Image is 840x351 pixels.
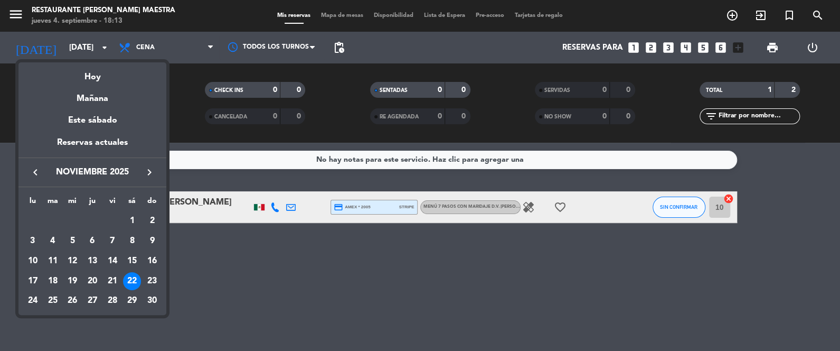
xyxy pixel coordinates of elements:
td: 28 de noviembre de 2025 [102,291,122,311]
td: 21 de noviembre de 2025 [102,271,122,291]
div: 26 [63,292,81,310]
th: miércoles [62,195,82,211]
div: 19 [63,272,81,290]
div: Hoy [18,62,166,84]
div: 24 [24,292,42,310]
td: 22 de noviembre de 2025 [122,271,143,291]
td: 14 de noviembre de 2025 [102,251,122,271]
i: keyboard_arrow_left [29,166,42,179]
div: 30 [143,292,161,310]
button: keyboard_arrow_left [26,165,45,179]
td: 27 de noviembre de 2025 [82,291,102,311]
th: domingo [142,195,162,211]
td: 7 de noviembre de 2025 [102,231,122,251]
div: 10 [24,252,42,270]
th: jueves [82,195,102,211]
td: 15 de noviembre de 2025 [122,251,143,271]
td: 20 de noviembre de 2025 [82,271,102,291]
div: Mañana [18,84,166,106]
div: 13 [83,252,101,270]
div: 4 [44,232,62,250]
div: 12 [63,252,81,270]
th: viernes [102,195,122,211]
div: 29 [123,292,141,310]
i: keyboard_arrow_right [143,166,156,179]
div: 3 [24,232,42,250]
td: NOV. [23,211,122,232]
div: 17 [24,272,42,290]
div: 2 [143,213,161,230]
div: 28 [103,292,121,310]
div: 27 [83,292,101,310]
div: 9 [143,232,161,250]
div: 1 [123,213,141,230]
div: 7 [103,232,121,250]
div: Este sábado [18,106,166,135]
div: 23 [143,272,161,290]
td: 24 de noviembre de 2025 [23,291,43,311]
td: 3 de noviembre de 2025 [23,231,43,251]
span: noviembre 2025 [45,165,140,179]
td: 1 de noviembre de 2025 [122,211,143,232]
td: 4 de noviembre de 2025 [43,231,63,251]
div: 22 [123,272,141,290]
td: 16 de noviembre de 2025 [142,251,162,271]
button: keyboard_arrow_right [140,165,159,179]
th: lunes [23,195,43,211]
div: Reservas actuales [18,136,166,158]
div: 6 [83,232,101,250]
td: 29 de noviembre de 2025 [122,291,143,311]
div: 18 [44,272,62,290]
td: 9 de noviembre de 2025 [142,231,162,251]
div: 8 [123,232,141,250]
td: 5 de noviembre de 2025 [62,231,82,251]
td: 19 de noviembre de 2025 [62,271,82,291]
div: 11 [44,252,62,270]
td: 17 de noviembre de 2025 [23,271,43,291]
td: 8 de noviembre de 2025 [122,231,143,251]
td: 6 de noviembre de 2025 [82,231,102,251]
td: 12 de noviembre de 2025 [62,251,82,271]
div: 25 [44,292,62,310]
th: sábado [122,195,143,211]
div: 5 [63,232,81,250]
td: 10 de noviembre de 2025 [23,251,43,271]
div: 16 [143,252,161,270]
div: 15 [123,252,141,270]
div: 21 [103,272,121,290]
td: 26 de noviembre de 2025 [62,291,82,311]
td: 11 de noviembre de 2025 [43,251,63,271]
td: 18 de noviembre de 2025 [43,271,63,291]
td: 13 de noviembre de 2025 [82,251,102,271]
th: martes [43,195,63,211]
td: 2 de noviembre de 2025 [142,211,162,232]
td: 25 de noviembre de 2025 [43,291,63,311]
td: 23 de noviembre de 2025 [142,271,162,291]
div: 20 [83,272,101,290]
div: 14 [103,252,121,270]
td: 30 de noviembre de 2025 [142,291,162,311]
